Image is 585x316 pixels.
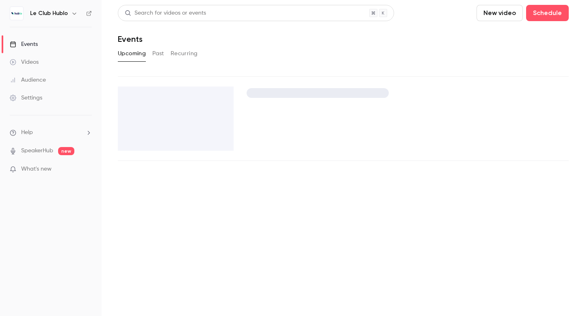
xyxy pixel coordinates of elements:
li: help-dropdown-opener [10,128,92,137]
span: Help [21,128,33,137]
button: Past [152,47,164,60]
div: Search for videos or events [125,9,206,17]
img: Le Club Hublo [10,7,23,20]
div: Videos [10,58,39,66]
h6: Le Club Hublo [30,9,68,17]
button: Recurring [171,47,198,60]
h1: Events [118,34,143,44]
div: Audience [10,76,46,84]
span: new [58,147,74,155]
button: Upcoming [118,47,146,60]
a: SpeakerHub [21,147,53,155]
div: Settings [10,94,42,102]
button: Schedule [526,5,569,21]
button: New video [477,5,523,21]
span: What's new [21,165,52,173]
div: Events [10,40,38,48]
